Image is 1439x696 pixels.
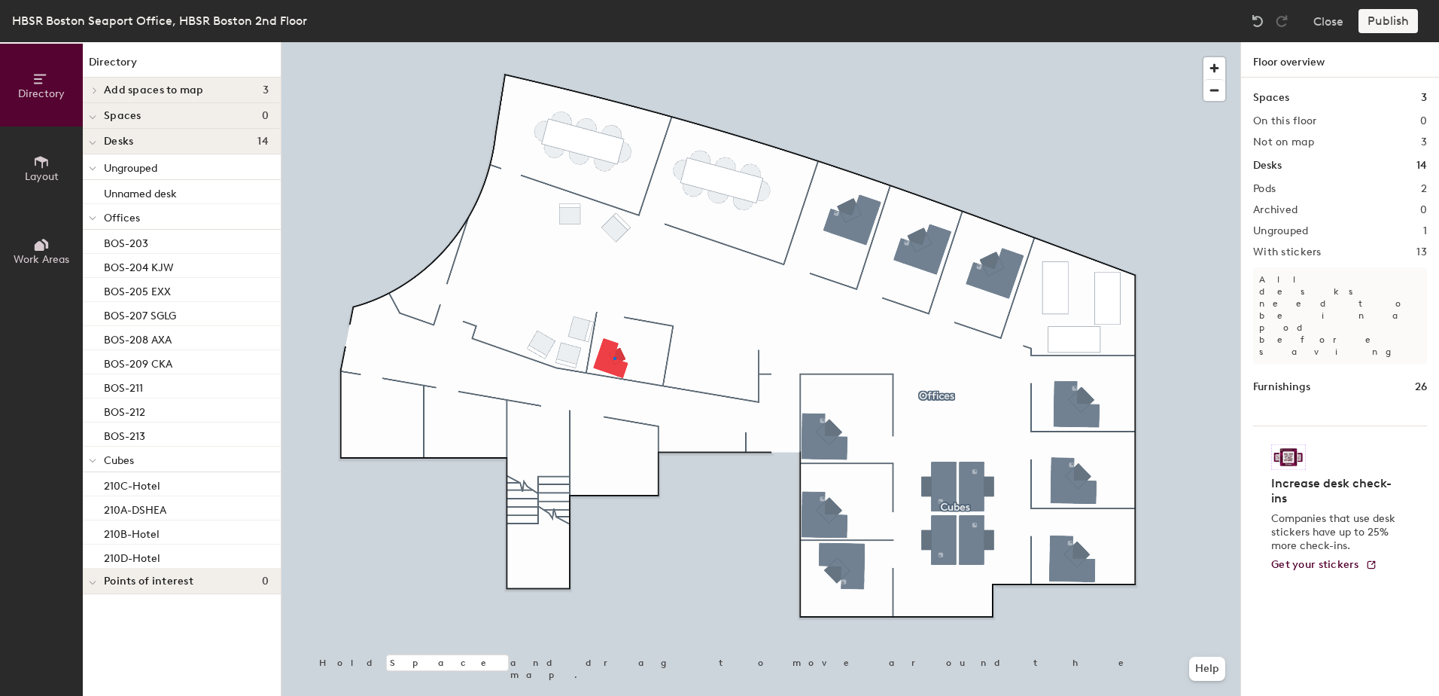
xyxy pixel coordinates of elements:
span: Get your stickers [1271,558,1359,571]
p: BOS-204 KJW [104,257,174,274]
span: 0 [262,575,269,588]
p: BOS-208 AXA [104,329,172,346]
h2: 2 [1421,183,1427,195]
span: Desks [104,136,133,148]
span: Directory [18,87,65,100]
img: Redo [1274,14,1289,29]
h2: Ungrouped [1253,225,1309,237]
h1: Floor overview [1241,42,1439,78]
button: Close [1313,9,1343,33]
p: BOS-209 CKA [104,353,172,371]
h2: With stickers [1253,246,1322,258]
span: 14 [257,136,269,148]
h4: Increase desk check-ins [1271,476,1400,506]
p: Companies that use desk stickers have up to 25% more check-ins. [1271,512,1400,553]
span: 3 [263,84,269,96]
h2: 0 [1420,115,1427,127]
button: Help [1189,657,1225,681]
h1: 26 [1415,379,1427,395]
h1: 3 [1421,90,1427,106]
p: 210A-DSHEA [104,499,166,517]
a: Get your stickers [1271,559,1377,572]
p: 210B-Hotel [104,524,160,541]
h2: On this floor [1253,115,1317,127]
img: Sticker logo [1271,444,1306,470]
h2: 13 [1416,246,1427,258]
span: Add spaces to map [104,84,204,96]
p: BOS-213 [104,426,145,443]
img: Undo [1250,14,1265,29]
h2: Not on map [1253,136,1314,148]
h2: Archived [1253,204,1298,216]
p: 210D-Hotel [104,548,160,565]
p: BOS-203 [104,233,148,250]
p: BOS-205 EXX [104,281,171,298]
h2: 0 [1420,204,1427,216]
p: BOS-211 [104,377,143,395]
p: All desks need to be in a pod before saving [1253,267,1427,364]
p: 210C-Hotel [104,475,160,493]
p: Unnamed desk [104,183,177,200]
h1: Spaces [1253,90,1289,106]
p: BOS-212 [104,401,145,419]
span: 0 [262,110,269,122]
h2: 1 [1423,225,1427,237]
span: Layout [25,170,59,183]
h1: Directory [83,54,281,78]
span: Ungrouped [104,162,157,175]
p: BOS-207 SGLG [104,305,176,322]
span: Offices [104,212,140,224]
div: HBSR Boston Seaport Office, HBSR Boston 2nd Floor [12,11,307,30]
h2: Pods [1253,183,1276,195]
h2: 3 [1421,136,1427,148]
h1: Desks [1253,157,1282,174]
h1: Furnishings [1253,379,1310,395]
span: Spaces [104,110,141,122]
h1: 14 [1416,157,1427,174]
span: Cubes [104,454,134,467]
span: Points of interest [104,575,193,588]
span: Work Areas [14,253,69,266]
